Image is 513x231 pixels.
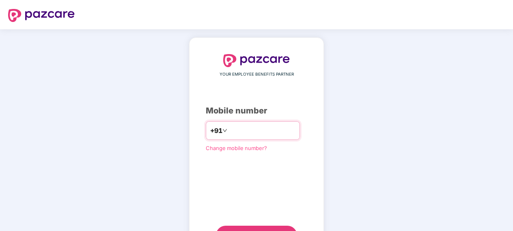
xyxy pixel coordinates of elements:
span: YOUR EMPLOYEE BENEFITS PARTNER [220,71,294,78]
img: logo [8,9,75,22]
div: Mobile number [206,105,307,117]
span: +91 [210,126,222,136]
img: logo [223,54,290,67]
a: Change mobile number? [206,145,267,151]
span: down [222,128,227,133]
